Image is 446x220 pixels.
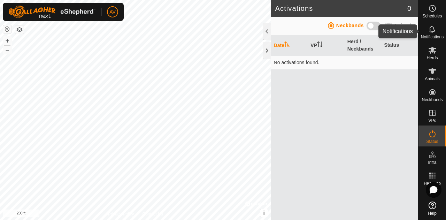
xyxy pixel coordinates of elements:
[109,8,116,16] span: AV
[3,25,11,33] button: Reset Map
[424,181,441,185] span: Heatmap
[394,23,414,28] span: Animals
[426,56,438,60] span: Herds
[381,35,418,56] th: Status
[422,14,442,18] span: Schedules
[422,98,443,102] span: Neckbands
[426,139,438,144] span: Status
[8,6,95,18] img: Gallagher Logo
[425,77,440,81] span: Animals
[142,211,163,217] a: Contact Us
[428,160,436,165] span: Infra
[421,35,444,39] span: Notifications
[336,23,364,28] span: Neckbands
[428,211,437,215] span: Help
[317,43,323,48] p-sorticon: Activate to sort
[15,25,24,34] button: Map Layers
[345,35,382,56] th: Herd / Neckbands
[275,4,407,13] h2: Activations
[284,43,290,48] p-sorticon: Activate to sort
[308,35,345,56] th: VP
[263,210,264,216] span: i
[3,37,11,45] button: +
[407,3,411,14] span: 0
[418,199,446,218] a: Help
[271,35,308,56] th: Date
[260,209,268,217] button: i
[428,119,436,123] span: VPs
[3,46,11,54] button: –
[108,211,134,217] a: Privacy Policy
[271,55,418,69] td: No activations found.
